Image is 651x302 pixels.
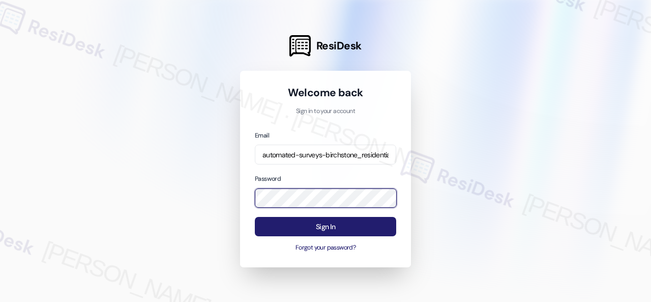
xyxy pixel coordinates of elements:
input: name@example.com [255,145,396,164]
span: ResiDesk [316,39,362,53]
label: Password [255,175,281,183]
img: ResiDesk Logo [289,35,311,57]
p: Sign in to your account [255,107,396,116]
button: Forgot your password? [255,243,396,253]
button: Sign In [255,217,396,237]
h1: Welcome back [255,86,396,100]
label: Email [255,131,269,140]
